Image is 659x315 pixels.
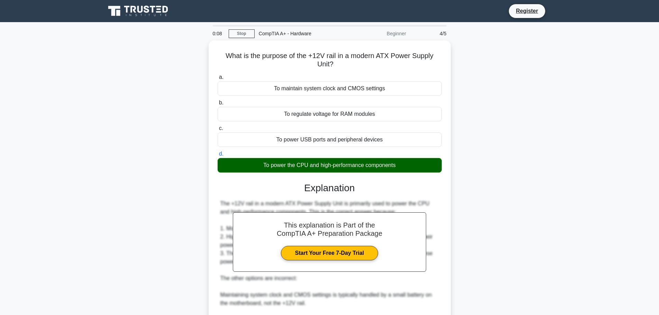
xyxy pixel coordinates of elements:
h5: What is the purpose of the +12V rail in a modern ATX Power Supply Unit? [217,52,442,69]
div: CompTIA A+ - Hardware [255,27,350,40]
span: b. [219,100,223,105]
span: a. [219,74,223,80]
div: To regulate voltage for RAM modules [218,107,442,121]
div: 0:08 [209,27,229,40]
div: To maintain system clock and CMOS settings [218,81,442,96]
div: 4/5 [410,27,451,40]
div: To power the CPU and high-performance components [218,158,442,173]
a: Stop [229,29,255,38]
span: c. [219,125,223,131]
div: To power USB ports and peripheral devices [218,132,442,147]
a: Start Your Free 7-Day Trial [281,246,378,260]
div: Beginner [350,27,410,40]
span: d. [219,151,223,157]
h3: Explanation [222,182,438,194]
a: Register [512,7,542,15]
